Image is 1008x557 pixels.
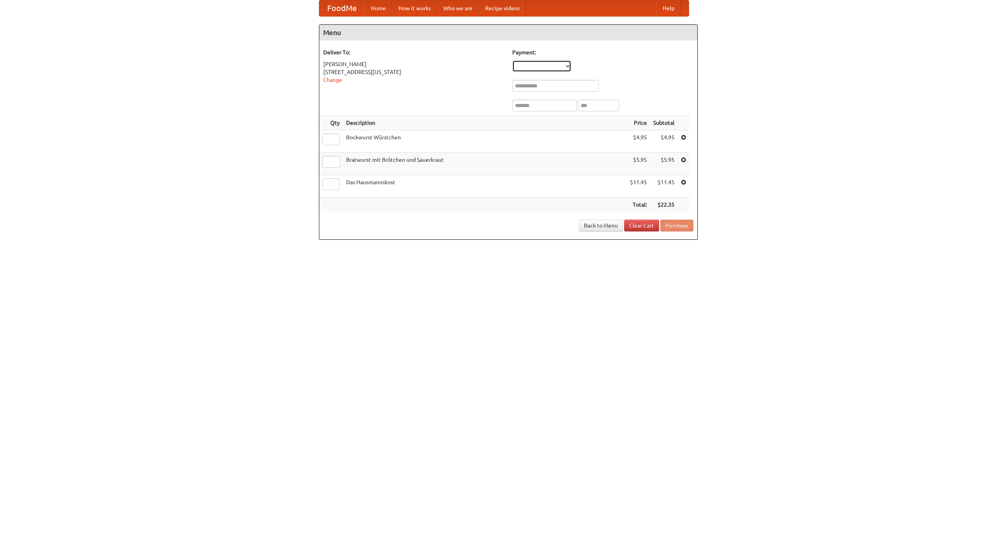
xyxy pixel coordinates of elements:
[627,175,650,198] td: $11.45
[323,68,504,76] div: [STREET_ADDRESS][US_STATE]
[365,0,392,16] a: Home
[627,153,650,175] td: $5.95
[656,0,681,16] a: Help
[512,48,693,56] h5: Payment:
[627,116,650,130] th: Price
[323,48,504,56] h5: Deliver To:
[650,198,678,212] th: $22.35
[627,198,650,212] th: Total:
[343,175,627,198] td: Das Hausmannskost
[650,130,678,153] td: $4.95
[319,116,343,130] th: Qty
[650,175,678,198] td: $11.45
[650,153,678,175] td: $5.95
[627,130,650,153] td: $4.95
[479,0,526,16] a: Recipe videos
[323,77,342,83] a: Change
[343,116,627,130] th: Description
[392,0,437,16] a: How it works
[319,0,365,16] a: FoodMe
[437,0,479,16] a: Who we are
[650,116,678,130] th: Subtotal
[319,25,697,41] h4: Menu
[579,220,623,231] a: Back to Menu
[624,220,659,231] a: Clear Cart
[323,60,504,68] div: [PERSON_NAME]
[343,130,627,153] td: Bockwurst Würstchen
[343,153,627,175] td: Bratwurst mit Brötchen und Sauerkraut
[660,220,693,231] button: Purchase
